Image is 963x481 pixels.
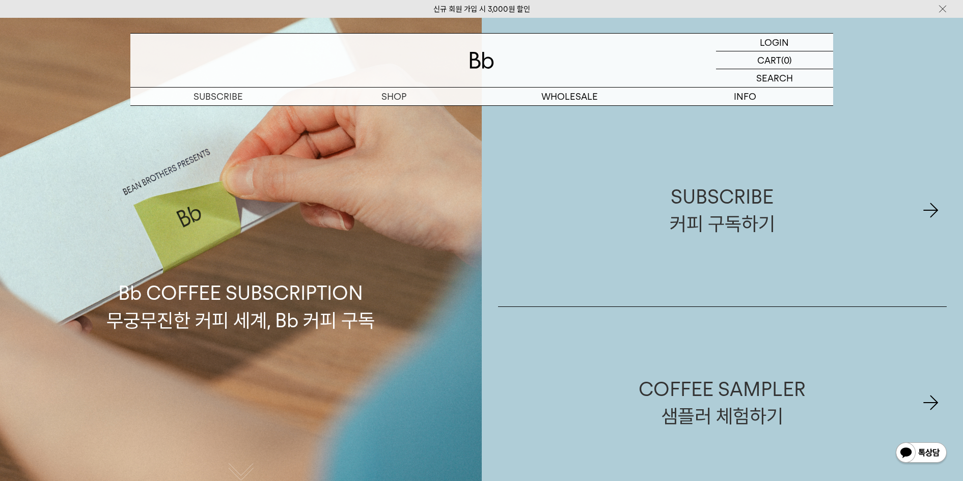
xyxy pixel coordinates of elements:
a: 신규 회원 가입 시 3,000원 할인 [433,5,530,14]
div: COFFEE SAMPLER 샘플러 체험하기 [639,376,806,430]
p: Bb COFFEE SUBSCRIPTION 무궁무진한 커피 세계, Bb 커피 구독 [106,183,375,333]
p: WHOLESALE [482,88,657,105]
p: SEARCH [756,69,793,87]
a: SUBSCRIBE커피 구독하기 [498,115,947,306]
p: LOGIN [760,34,789,51]
img: 로고 [470,52,494,69]
img: 카카오톡 채널 1:1 채팅 버튼 [895,441,948,466]
p: CART [757,51,781,69]
p: (0) [781,51,792,69]
a: CART (0) [716,51,833,69]
a: LOGIN [716,34,833,51]
a: SUBSCRIBE [130,88,306,105]
a: SHOP [306,88,482,105]
p: INFO [657,88,833,105]
div: SUBSCRIBE 커피 구독하기 [670,183,775,237]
